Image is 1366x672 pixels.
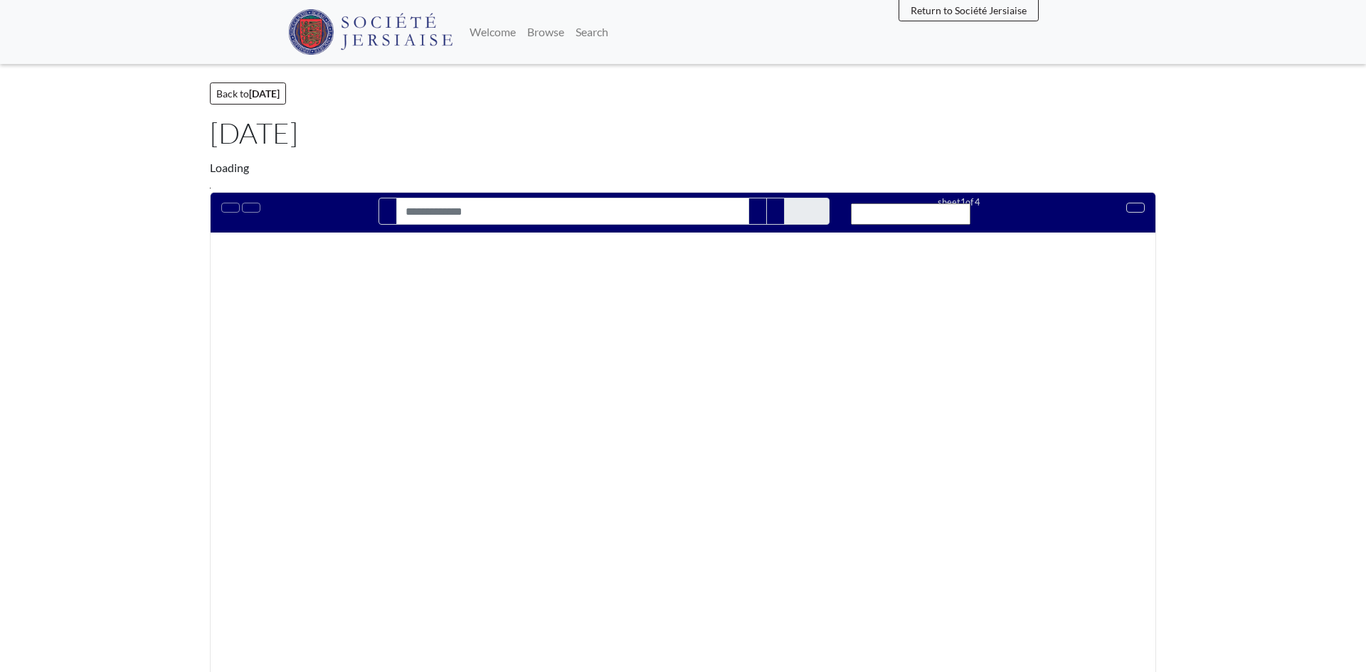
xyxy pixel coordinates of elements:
a: Browse [521,18,570,46]
input: Search for [396,198,749,225]
a: Société Jersiaise logo [288,6,452,58]
button: Open transcription window [242,203,260,213]
span: 1 [960,196,965,208]
img: Société Jersiaise [288,9,452,55]
strong: [DATE] [249,87,280,100]
a: Welcome [464,18,521,46]
a: Back to[DATE] [210,82,286,105]
button: Previous Match [748,198,767,225]
p: Loading [210,159,1156,176]
button: Toggle text selection (Alt+T) [221,203,240,213]
button: Full screen mode [1126,203,1145,213]
h1: [DATE] [210,116,1156,150]
button: Next Match [766,198,785,225]
a: Search [570,18,614,46]
button: Search [378,198,397,225]
div: sheet of 4 [851,196,1066,209]
span: Return to Société Jersiaise [911,4,1027,16]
